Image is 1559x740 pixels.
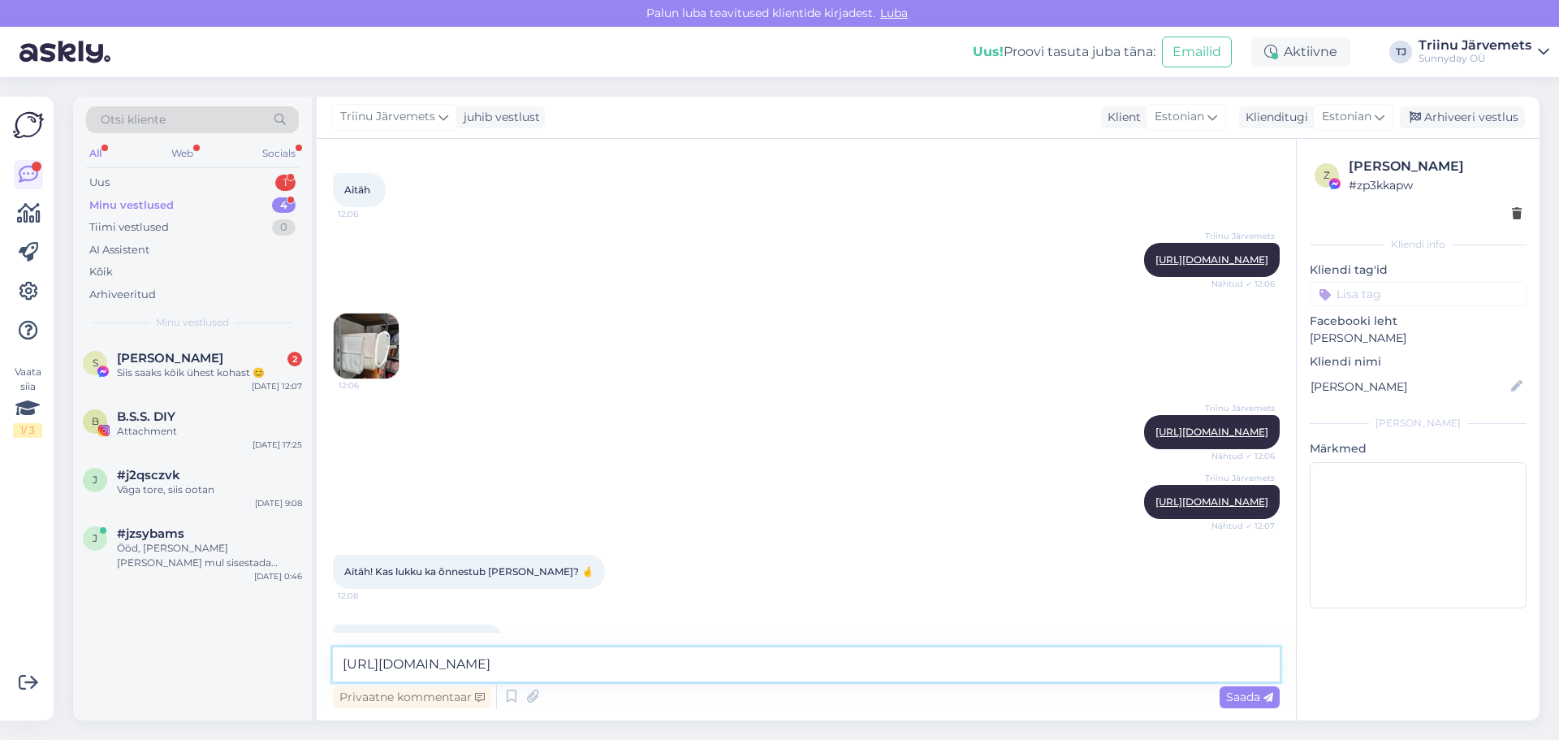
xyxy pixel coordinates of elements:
[156,315,229,330] span: Minu vestlused
[259,143,299,164] div: Socials
[875,6,913,20] span: Luba
[1310,237,1527,252] div: Kliendi info
[344,565,594,578] span: Aitäh! Kas lukku ka õnnestub [PERSON_NAME]? 🤞
[272,197,296,214] div: 4
[101,111,166,128] span: Otsi kliente
[457,109,540,126] div: juhib vestlust
[275,175,296,191] div: 1
[1101,109,1141,126] div: Klient
[1310,440,1527,457] p: Märkmed
[117,526,184,541] span: #jzsybams
[1322,108,1371,126] span: Estonian
[117,468,180,483] span: #j2qsczvk
[93,357,98,369] span: S
[89,175,110,191] div: Uus
[1155,253,1268,266] a: [URL][DOMAIN_NAME]
[287,352,302,366] div: 2
[1310,416,1527,431] div: [PERSON_NAME]
[86,143,105,164] div: All
[89,242,149,258] div: AI Assistent
[973,44,1004,59] b: Uus!
[117,409,175,424] span: B.S.S. DIY
[255,497,302,509] div: [DATE] 9:08
[254,570,302,582] div: [DATE] 0:46
[92,415,99,427] span: B
[93,532,97,544] span: j
[1205,402,1275,414] span: Triinu Järvemets
[1211,278,1275,290] span: Nähtud ✓ 12:06
[1310,262,1527,279] p: Kliendi tag'id
[338,590,399,602] span: 12:08
[1155,108,1204,126] span: Estonian
[1310,282,1527,306] input: Lisa tag
[1389,41,1412,63] div: TJ
[1155,495,1268,508] a: [URL][DOMAIN_NAME]
[1239,109,1308,126] div: Klienditugi
[272,219,296,236] div: 0
[1419,39,1531,52] div: Triinu Järvemets
[1211,450,1275,462] span: Nähtud ✓ 12:06
[1251,37,1350,67] div: Aktiivne
[973,42,1155,62] div: Proovi tasuta juba täna:
[340,108,435,126] span: Triinu Järvemets
[1211,520,1275,532] span: Nähtud ✓ 12:07
[1162,37,1232,67] button: Emailid
[1419,39,1549,65] a: Triinu JärvemetsSunnyday OÜ
[1400,106,1525,128] div: Arhiveeri vestlus
[1226,690,1273,704] span: Saada
[89,287,156,303] div: Arhiveeritud
[1311,378,1508,396] input: Lisa nimi
[13,365,42,438] div: Vaata siia
[1155,426,1268,438] a: [URL][DOMAIN_NAME]
[13,423,42,438] div: 1 / 3
[333,686,491,708] div: Privaatne kommentaar
[344,184,370,196] span: Aitäh
[89,264,113,280] div: Kõik
[338,208,399,220] span: 12:06
[1310,313,1527,330] p: Facebooki leht
[334,314,399,379] img: Attachment
[168,143,196,164] div: Web
[253,439,302,451] div: [DATE] 17:25
[117,366,302,380] div: Siis saaks kõik ühest kohast 😊
[1205,230,1275,242] span: Triinu Järvemets
[1349,176,1522,194] div: # zp3kkapw
[89,197,174,214] div: Minu vestlused
[117,351,223,366] span: Sirel Rootsma
[1310,353,1527,370] p: Kliendi nimi
[13,110,44,141] img: Askly Logo
[1205,472,1275,484] span: Triinu Järvemets
[1310,330,1527,347] p: [PERSON_NAME]
[1419,52,1531,65] div: Sunnyday OÜ
[252,380,302,392] div: [DATE] 12:07
[117,483,302,497] div: Väga tore, siis ootan
[89,219,169,236] div: Tiimi vestlused
[117,424,302,439] div: Attachment
[1324,169,1330,181] span: z
[117,541,302,570] div: Ööd, [PERSON_NAME] [PERSON_NAME] mul sisestada sooduskoode? Mul on neid üsna mitu kogunenud [PERS...
[1349,157,1522,176] div: [PERSON_NAME]
[339,379,399,392] span: 12:06
[93,474,97,486] span: j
